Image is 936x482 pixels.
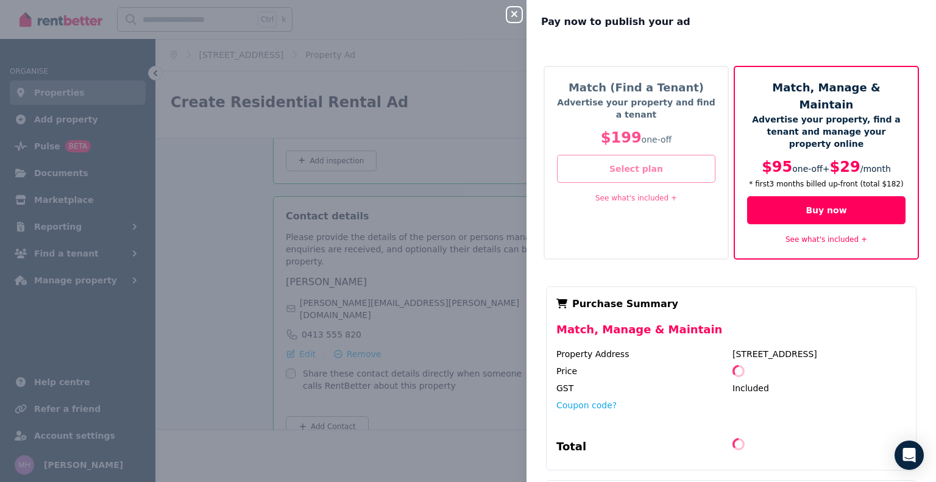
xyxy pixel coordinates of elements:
div: [STREET_ADDRESS] [732,348,906,360]
div: GST [556,382,730,394]
p: * first 3 month s billed up-front (total $182 ) [747,179,906,189]
p: Advertise your property, find a tenant and manage your property online [747,113,906,150]
div: Open Intercom Messenger [895,441,924,470]
a: See what's included + [595,194,677,202]
div: Price [556,365,730,377]
div: Match, Manage & Maintain [556,321,906,348]
p: Advertise your property and find a tenant [557,96,715,121]
button: Select plan [557,155,715,183]
h5: Match, Manage & Maintain [747,79,906,113]
span: $29 [830,158,860,175]
span: one-off [642,135,672,144]
button: Buy now [747,196,906,224]
span: + [823,164,830,174]
button: Coupon code? [556,399,617,411]
span: $199 [601,129,642,146]
h5: Match (Find a Tenant) [557,79,715,96]
div: Total [556,438,730,460]
a: See what's included + [785,235,867,244]
span: one-off [792,164,823,174]
span: Pay now to publish your ad [541,15,690,29]
div: Purchase Summary [556,297,906,311]
div: Included [732,382,906,394]
span: / month [860,164,891,174]
div: Property Address [556,348,730,360]
span: $95 [762,158,792,175]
